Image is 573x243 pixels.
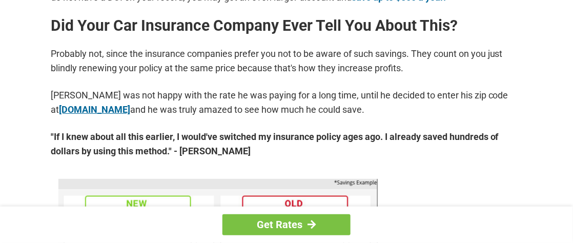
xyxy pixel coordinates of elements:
[222,214,351,235] a: Get Rates
[51,47,522,75] p: Probably not, since the insurance companies prefer you not to be aware of such savings. They coun...
[51,88,522,117] p: [PERSON_NAME] was not happy with the rate he was paying for a long time, until he decided to ente...
[51,17,522,34] h2: Did Your Car Insurance Company Ever Tell You About This?
[59,104,130,115] a: [DOMAIN_NAME]
[51,130,522,158] strong: "If I knew about all this earlier, I would've switched my insurance policy ages ago. I already sa...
